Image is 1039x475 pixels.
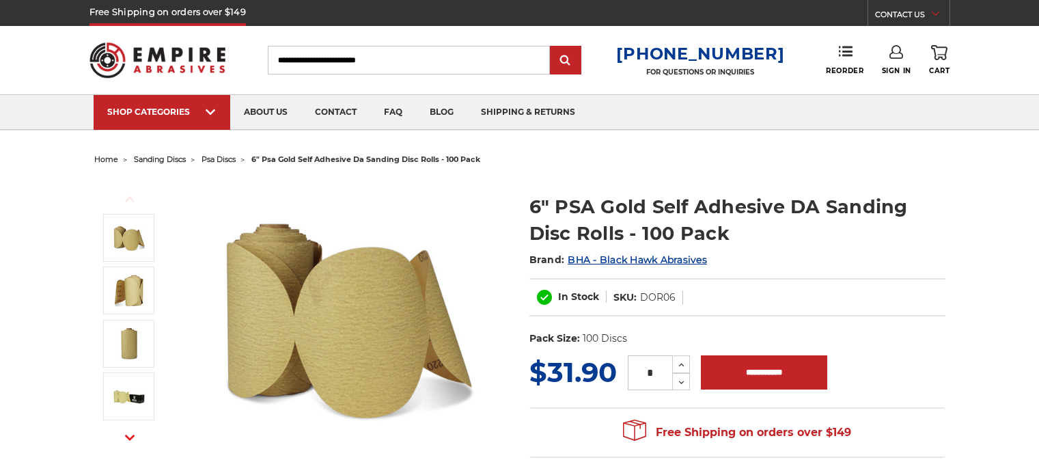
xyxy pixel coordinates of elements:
[112,221,146,255] img: 6" DA Sanding Discs on a Roll
[301,95,370,130] a: contact
[613,290,637,305] dt: SKU:
[529,355,617,389] span: $31.90
[826,45,863,74] a: Reorder
[113,422,146,452] button: Next
[529,331,580,346] dt: Pack Size:
[583,331,627,346] dd: 100 Discs
[529,254,565,266] span: Brand:
[882,66,911,75] span: Sign In
[89,33,226,87] img: Empire Abrasives
[558,290,599,303] span: In Stock
[640,290,676,305] dd: DOR06
[202,154,236,164] a: psa discs
[134,154,186,164] a: sanding discs
[529,193,945,247] h1: 6" PSA Gold Self Adhesive DA Sanding Disc Rolls - 100 Pack
[616,44,784,64] a: [PHONE_NUMBER]
[112,327,146,361] img: 6" Sticky Backed Sanding Discs
[251,154,480,164] span: 6" psa gold self adhesive da sanding disc rolls - 100 pack
[416,95,467,130] a: blog
[211,179,484,452] img: 6" DA Sanding Discs on a Roll
[826,66,863,75] span: Reorder
[929,45,950,75] a: Cart
[107,107,217,117] div: SHOP CATEGORIES
[112,379,146,413] img: Black Hawk Abrasives 6" Gold Sticky Back PSA Discs
[467,95,589,130] a: shipping & returns
[623,419,851,446] span: Free Shipping on orders over $149
[94,154,118,164] a: home
[113,185,146,214] button: Previous
[929,66,950,75] span: Cart
[568,254,707,266] a: BHA - Black Hawk Abrasives
[552,47,579,74] input: Submit
[230,95,301,130] a: about us
[616,68,784,77] p: FOR QUESTIONS OR INQUIRIES
[370,95,416,130] a: faq
[112,273,146,308] img: 6" Roll of Gold PSA Discs
[875,7,950,26] a: CONTACT US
